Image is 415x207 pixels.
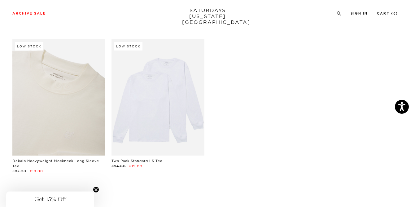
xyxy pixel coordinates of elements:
a: SATURDAYS[US_STATE][GEOGRAPHIC_DATA] [182,7,233,25]
span: £77.00 [310,22,324,27]
span: £94.00 [12,22,27,27]
span: £16.00 [327,22,340,27]
button: Close teaser [93,187,99,193]
span: £16.00 [129,22,142,27]
div: Low Stock [15,42,43,51]
small: 0 [393,12,396,15]
span: Get 15% Off [34,196,66,203]
a: Sign In [351,12,368,15]
span: £87.00 [12,169,26,173]
a: Dekalb Heavyweight Mockneck Long Sleeve Tee [12,159,99,168]
div: Low Stock [114,42,142,51]
a: Archive Sale [12,12,46,15]
span: £67.00 [211,22,225,27]
span: £19.00 [129,164,142,168]
a: Two Pack Standard LS Tee [111,159,163,163]
a: Cart (0) [377,12,398,15]
div: Get 15% OffClose teaser [6,192,94,207]
span: £34.00 [228,22,242,27]
span: £18.00 [30,169,43,173]
span: £77.00 [111,22,125,27]
span: £94.00 [111,164,126,168]
span: £19.00 [30,22,43,27]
